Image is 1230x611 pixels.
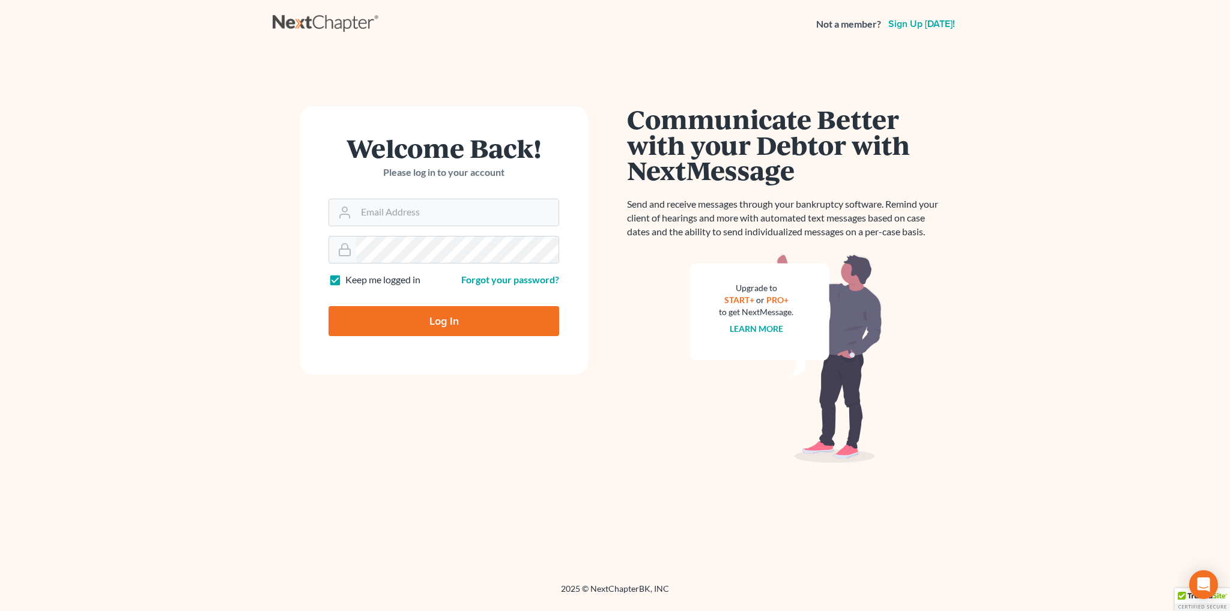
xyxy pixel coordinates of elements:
[329,166,559,179] p: Please log in to your account
[329,135,559,161] h1: Welcome Back!
[886,19,957,29] a: Sign up [DATE]!
[627,106,945,183] h1: Communicate Better with your Debtor with NextMessage
[345,273,420,287] label: Keep me logged in
[627,197,945,239] p: Send and receive messages through your bankruptcy software. Remind your client of hearings and mo...
[356,199,559,226] input: Email Address
[816,17,881,31] strong: Not a member?
[273,583,957,604] div: 2025 © NextChapterBK, INC
[719,282,793,294] div: Upgrade to
[730,324,783,334] a: Learn more
[724,295,754,305] a: START+
[756,295,765,305] span: or
[766,295,789,305] a: PRO+
[1175,588,1230,611] div: TrustedSite Certified
[690,253,882,463] img: nextmessage_bg-59042aed3d76b12b5cd301f8e5b87938c9018125f34e5fa2b7a6b67550977c72.svg
[719,306,793,318] div: to get NextMessage.
[1189,570,1218,599] div: Open Intercom Messenger
[329,306,559,336] input: Log In
[461,274,559,285] a: Forgot your password?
